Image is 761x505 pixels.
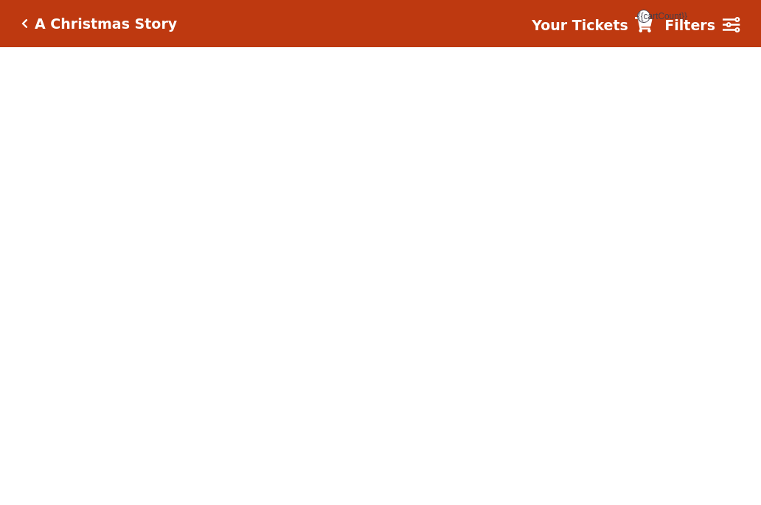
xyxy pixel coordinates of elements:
span: {{cartCount}} [637,10,650,23]
strong: Filters [664,17,715,33]
h5: A Christmas Story [35,15,177,32]
a: Filters [664,15,740,36]
strong: Your Tickets [532,17,628,33]
a: Click here to go back to filters [21,18,28,29]
a: Your Tickets {{cartCount}} [532,15,653,36]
